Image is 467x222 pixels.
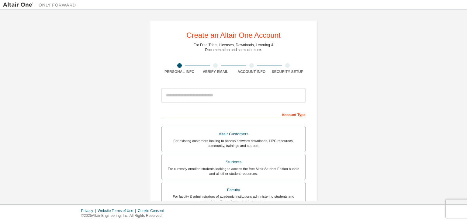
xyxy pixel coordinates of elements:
[270,69,306,74] div: Security Setup
[165,158,302,166] div: Students
[198,69,234,74] div: Verify Email
[165,186,302,194] div: Faculty
[81,213,168,218] p: © 2025 Altair Engineering, Inc. All Rights Reserved.
[81,208,98,213] div: Privacy
[165,130,302,138] div: Altair Customers
[186,32,281,39] div: Create an Altair One Account
[165,194,302,204] div: For faculty & administrators of academic institutions administering students and accessing softwa...
[165,138,302,148] div: For existing customers looking to access software downloads, HPC resources, community, trainings ...
[161,69,198,74] div: Personal Info
[233,69,270,74] div: Account Info
[165,166,302,176] div: For currently enrolled students looking to access the free Altair Student Edition bundle and all ...
[3,2,79,8] img: Altair One
[138,208,167,213] div: Cookie Consent
[98,208,138,213] div: Website Terms of Use
[161,109,306,119] div: Account Type
[194,43,274,52] div: For Free Trials, Licenses, Downloads, Learning & Documentation and so much more.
